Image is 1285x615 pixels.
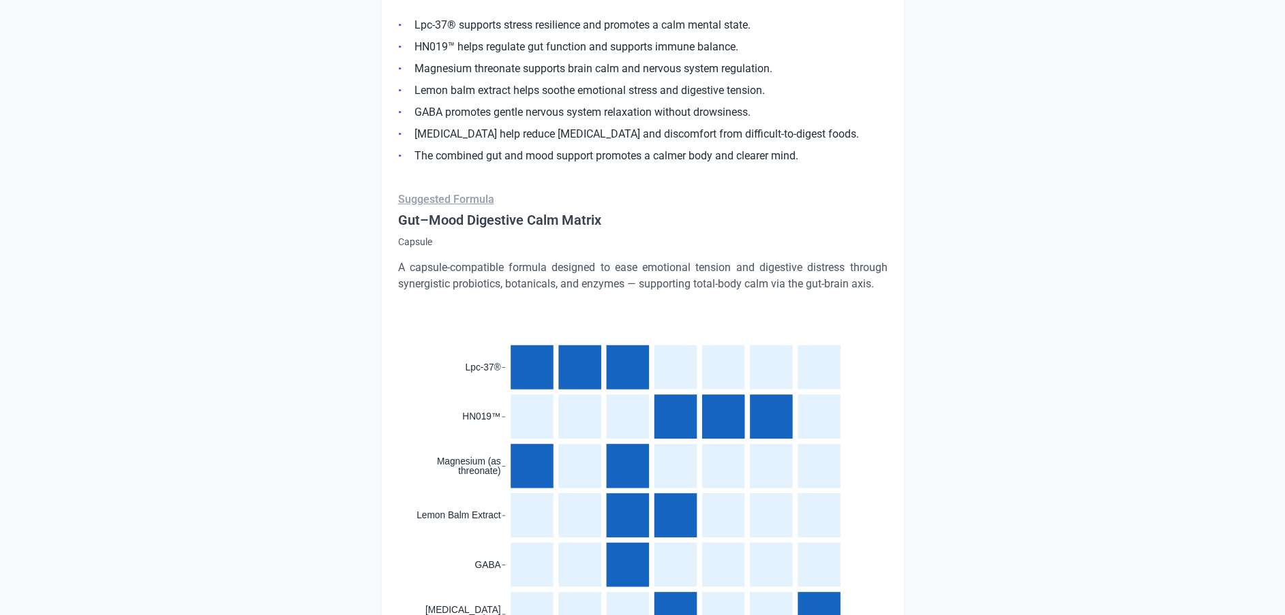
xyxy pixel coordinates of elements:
tspan: threonate) [458,466,501,476]
li: Lpc-37® supports stress resilience and promotes a calm mental state. [398,17,888,33]
text: Lpc-37® [465,362,500,373]
text: GABA [474,560,501,570]
text: Lemon Balm Extract [417,510,501,520]
text: HN019™ [462,411,501,422]
p: Capsule [398,235,888,249]
li: Magnesium threonate supports brain calm and nervous system regulation. [398,61,888,77]
tspan: [MEDICAL_DATA] [425,605,500,615]
g: y-axis tick [502,367,505,614]
li: The combined gut and mood support promotes a calmer body and clearer mind. [398,148,888,164]
li: HN019™ helps regulate gut function and supports immune balance. [398,39,888,55]
h4: Gut–Mood Digestive Calm Matrix [398,210,888,230]
li: [MEDICAL_DATA] help reduce [MEDICAL_DATA] and discomfort from difficult-to-digest foods. [398,126,888,142]
tspan: Magnesium (as [436,456,500,467]
li: Lemon balm extract helps soothe emotional stress and digestive tension. [398,82,888,99]
li: GABA promotes gentle nervous system relaxation without drowsiness. [398,104,888,121]
p: A capsule-compatible formula designed to ease emotional tension and digestive distress through sy... [398,259,888,292]
p: Suggested Formula [398,191,888,208]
